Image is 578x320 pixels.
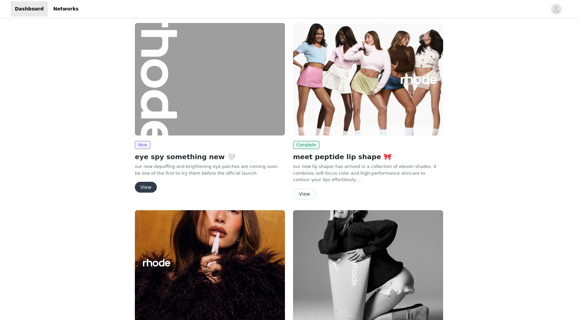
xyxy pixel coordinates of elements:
a: View [135,185,157,190]
h2: eye spy something new 🤍 [135,152,285,162]
button: View [135,182,157,193]
a: Dashboard [11,1,48,17]
img: rhode skin [135,23,285,136]
p: our new lip shaper has arrived in a collection of eleven shades. it combines soft-focus color and... [293,163,443,183]
p: our new depuffing and brightening eye patches are coming soon. be one of the first to try them be... [135,163,285,176]
div: avatar [553,4,559,15]
img: rhode skin [293,23,443,136]
span: Complete [293,141,319,149]
a: View [293,192,316,197]
a: Networks [49,1,82,17]
span: New [135,141,150,149]
h2: meet peptide lip shape 🎀 [293,152,443,162]
button: View [293,189,316,199]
